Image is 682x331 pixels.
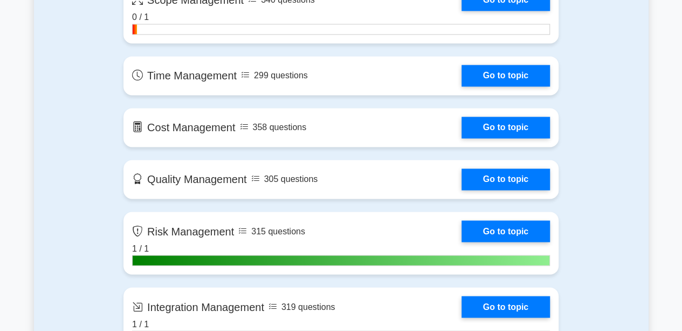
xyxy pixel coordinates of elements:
a: Go to topic [461,168,550,190]
a: Go to topic [461,117,550,138]
a: Go to topic [461,65,550,86]
a: Go to topic [461,296,550,318]
a: Go to topic [461,220,550,242]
